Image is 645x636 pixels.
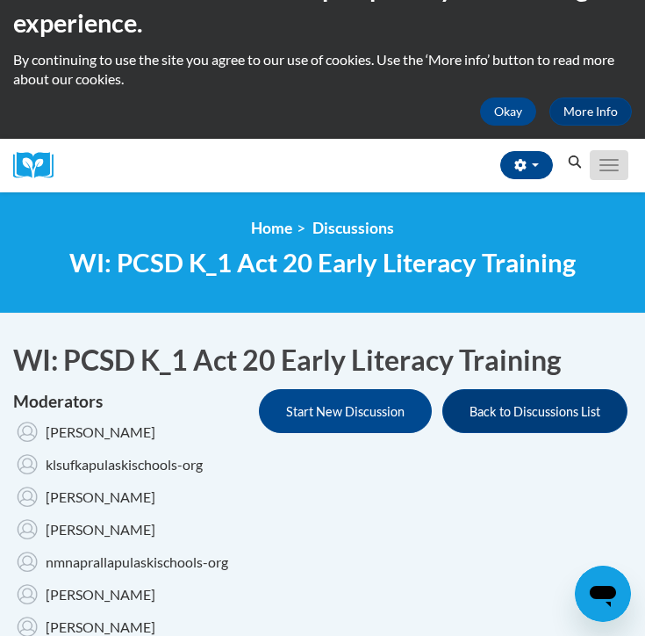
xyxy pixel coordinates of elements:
[13,50,632,89] p: By continuing to use the site you agree to our use of cookies. Use the ‘More info’ button to read...
[46,488,155,505] span: [PERSON_NAME]
[13,152,66,179] img: Logo brand
[46,618,155,635] span: [PERSON_NAME]
[13,547,41,575] img: nmnaprallapulaskischools-org
[13,580,41,608] img: Peggy Goddard
[46,521,155,538] span: [PERSON_NAME]
[562,152,588,173] button: Search
[46,456,203,473] span: klsufkapulaskischools-org
[69,247,576,278] span: WI: PCSD K_1 Act 20 Early Literacy Training
[13,417,41,445] img: Rhoda Wood
[13,450,41,478] img: klsufkapulaskischools-org
[259,389,432,433] button: Start New Discussion
[251,219,292,237] a: Home
[588,139,632,192] div: Main menu
[575,566,631,622] iframe: Button to launch messaging window
[46,553,228,570] span: nmnaprallapulaskischools-org
[13,152,66,179] a: Cox Campus
[13,389,228,415] h4: Moderators
[549,98,632,126] a: More Info
[480,98,536,126] button: Okay
[46,423,155,440] span: [PERSON_NAME]
[46,586,155,603] span: [PERSON_NAME]
[13,515,41,543] img: Marc Klawiter
[13,341,632,380] h1: WI: PCSD K_1 Act 20 Early Literacy Training
[500,151,553,179] button: Account Settings
[13,482,41,510] img: Thomas Krause
[312,219,394,237] span: Discussions
[442,389,627,433] button: Back to Discussions List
